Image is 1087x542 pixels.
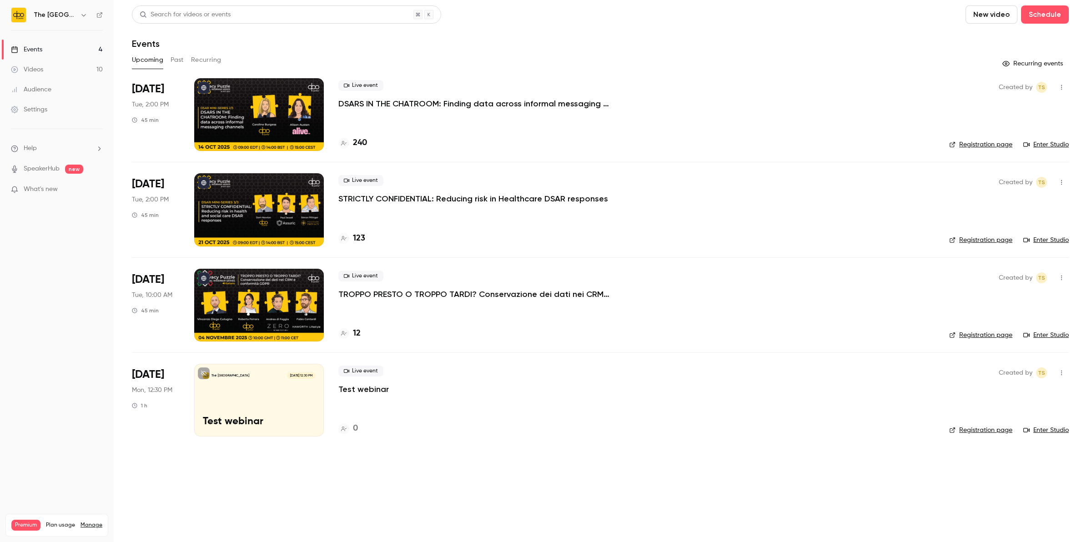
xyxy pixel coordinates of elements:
[132,272,164,287] span: [DATE]
[24,144,37,153] span: Help
[194,364,324,437] a: Test webinar The [GEOGRAPHIC_DATA][DATE] 12:30 PMTest webinar
[132,211,159,219] div: 45 min
[132,269,180,341] div: Nov 4 Tue, 10:00 AM (Europe/London)
[211,373,249,378] p: The [GEOGRAPHIC_DATA]
[338,175,383,186] span: Live event
[92,186,103,194] iframe: Noticeable Trigger
[338,327,361,340] a: 12
[949,236,1012,245] a: Registration page
[1023,236,1069,245] a: Enter Studio
[338,384,389,395] a: Test webinar
[11,65,43,74] div: Videos
[132,173,180,246] div: Oct 21 Tue, 2:00 PM (Europe/London)
[998,56,1069,71] button: Recurring events
[338,80,383,91] span: Live event
[171,53,184,67] button: Past
[353,422,358,435] h4: 0
[140,10,231,20] div: Search for videos or events
[338,422,358,435] a: 0
[949,331,1012,340] a: Registration page
[949,426,1012,435] a: Registration page
[34,10,76,20] h6: The [GEOGRAPHIC_DATA]
[999,177,1032,188] span: Created by
[353,232,365,245] h4: 123
[11,85,51,94] div: Audience
[132,53,163,67] button: Upcoming
[1038,272,1045,283] span: TS
[1023,140,1069,149] a: Enter Studio
[132,364,180,437] div: Oct 4 Mon, 12:30 PM (Europe/London)
[338,193,608,204] a: STRICTLY CONFIDENTIAL: Reducing risk in Healthcare DSAR responses
[966,5,1017,24] button: New video
[1036,82,1047,93] span: Taylor Swann
[132,307,159,314] div: 45 min
[338,137,367,149] a: 240
[203,416,315,428] p: Test webinar
[65,165,83,174] span: new
[11,144,103,153] li: help-dropdown-opener
[132,367,164,382] span: [DATE]
[11,105,47,114] div: Settings
[11,45,42,54] div: Events
[338,366,383,376] span: Live event
[1021,5,1069,24] button: Schedule
[132,116,159,124] div: 45 min
[132,177,164,191] span: [DATE]
[132,291,172,300] span: Tue, 10:00 AM
[1036,367,1047,378] span: Taylor Swann
[1038,82,1045,93] span: TS
[1023,331,1069,340] a: Enter Studio
[132,402,147,409] div: 1 h
[1038,177,1045,188] span: TS
[287,372,315,379] span: [DATE] 12:30 PM
[353,137,367,149] h4: 240
[11,520,40,531] span: Premium
[191,53,221,67] button: Recurring
[949,140,1012,149] a: Registration page
[1038,367,1045,378] span: TS
[999,82,1032,93] span: Created by
[132,100,169,109] span: Tue, 2:00 PM
[338,271,383,281] span: Live event
[132,38,160,49] h1: Events
[999,272,1032,283] span: Created by
[81,522,102,529] a: Manage
[338,289,611,300] a: TROPPO PRESTO O TROPPO TARDI? Conservazione dei dati nei CRM e conformità GDPR
[24,185,58,194] span: What's new
[353,327,361,340] h4: 12
[132,82,164,96] span: [DATE]
[1036,177,1047,188] span: Taylor Swann
[132,195,169,204] span: Tue, 2:00 PM
[24,164,60,174] a: SpeakerHub
[46,522,75,529] span: Plan usage
[1036,272,1047,283] span: Taylor Swann
[132,386,172,395] span: Mon, 12:30 PM
[11,8,26,22] img: The DPO Centre
[338,98,611,109] a: DSARS IN THE CHATROOM: Finding data across informal messaging channels
[338,232,365,245] a: 123
[132,78,180,151] div: Oct 14 Tue, 2:00 PM (Europe/London)
[1023,426,1069,435] a: Enter Studio
[999,367,1032,378] span: Created by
